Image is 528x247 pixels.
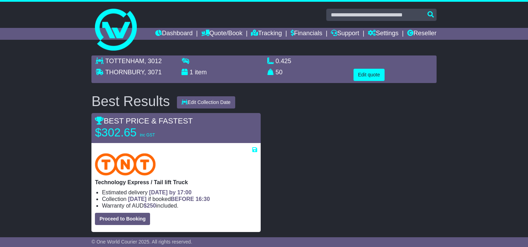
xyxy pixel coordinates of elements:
span: if booked [128,196,210,202]
span: , 3071 [144,69,162,76]
span: 1 [189,69,193,76]
span: [DATE] by 17:00 [149,189,192,195]
img: TNT Domestic: Technology Express / Tail lift Truck [95,153,156,175]
span: inc GST [140,133,155,137]
span: BEST PRICE & FASTEST [95,117,193,125]
span: BEFORE [171,196,194,202]
span: 16:30 [195,196,210,202]
div: Best Results [88,93,173,109]
span: 250 [147,203,156,209]
p: Technology Express / Tail lift Truck [95,179,257,186]
button: Edit Collection Date [177,96,235,108]
a: Financials [291,28,322,40]
span: item [195,69,207,76]
a: Dashboard [155,28,193,40]
p: $302.65 [95,126,182,140]
li: Collection [102,196,257,202]
li: Warranty of AUD included. [102,202,257,209]
span: [DATE] [128,196,147,202]
span: THORNBURY [105,69,144,76]
li: Estimated delivery [102,189,257,196]
span: 50 [276,69,283,76]
a: Support [331,28,359,40]
button: Proceed to Booking [95,213,150,225]
span: $ [144,203,156,209]
span: 0.425 [276,58,291,65]
span: © One World Courier 2025. All rights reserved. [91,239,192,245]
span: TOTTENHAM [105,58,144,65]
a: Tracking [251,28,282,40]
a: Quote/Book [201,28,243,40]
a: Reseller [407,28,437,40]
button: Edit quote [354,69,385,81]
span: , 3012 [144,58,162,65]
a: Settings [368,28,399,40]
